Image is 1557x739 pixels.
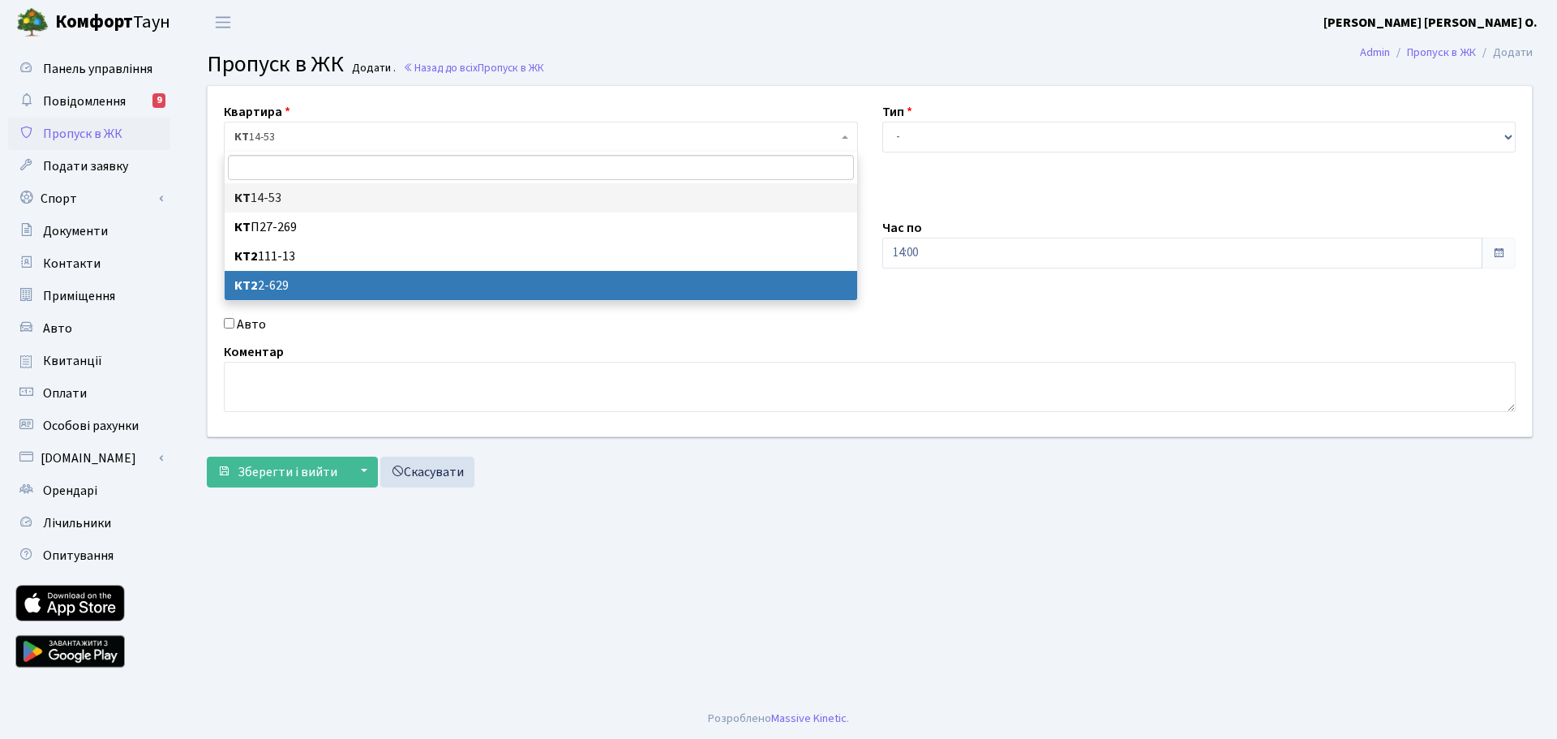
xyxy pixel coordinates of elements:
[1360,44,1390,61] a: Admin
[8,247,170,280] a: Контакти
[8,183,170,215] a: Спорт
[8,345,170,377] a: Квитанції
[1476,44,1533,62] li: Додати
[43,157,128,175] span: Подати заявку
[8,150,170,183] a: Подати заявку
[1336,36,1557,70] nav: breadcrumb
[43,352,102,370] span: Квитанції
[43,92,126,110] span: Повідомлення
[1407,44,1476,61] a: Пропуск в ЖК
[403,60,544,75] a: Назад до всіхПропуск в ЖК
[225,242,857,271] li: 111-13
[8,377,170,410] a: Оплати
[207,457,348,488] button: Зберегти і вийти
[380,457,474,488] a: Скасувати
[771,710,847,727] a: Massive Kinetic
[225,183,857,213] li: 14-53
[43,125,122,143] span: Пропуск в ЖК
[43,385,87,402] span: Оплати
[8,118,170,150] a: Пропуск в ЖК
[224,342,284,362] label: Коментар
[882,102,912,122] label: Тип
[8,410,170,442] a: Особові рахунки
[8,53,170,85] a: Панель управління
[43,514,111,532] span: Лічильники
[43,417,139,435] span: Особові рахунки
[225,213,857,242] li: П27-269
[234,277,258,294] b: КТ2
[8,475,170,507] a: Орендарі
[8,85,170,118] a: Повідомлення9
[43,255,101,273] span: Контакти
[8,280,170,312] a: Приміщення
[8,507,170,539] a: Лічильники
[234,218,251,236] b: КТ
[16,6,49,39] img: logo.png
[1323,14,1538,32] b: [PERSON_NAME] [PERSON_NAME] О.
[8,442,170,475] a: [DOMAIN_NAME]
[55,9,133,35] b: Комфорт
[43,320,72,337] span: Авто
[349,62,396,75] small: Додати .
[478,60,544,75] span: Пропуск в ЖК
[882,218,922,238] label: Час по
[43,482,97,500] span: Орендарі
[207,48,344,80] span: Пропуск в ЖК
[43,222,108,240] span: Документи
[234,129,838,145] span: <b>КТ</b>&nbsp;&nbsp;&nbsp;&nbsp;14-53
[238,463,337,481] span: Зберегти і вийти
[1323,13,1538,32] a: [PERSON_NAME] [PERSON_NAME] О.
[234,129,249,145] b: КТ
[708,710,849,728] div: Розроблено .
[234,189,251,207] b: КТ
[152,93,165,108] div: 9
[43,60,152,78] span: Панель управління
[8,312,170,345] a: Авто
[234,247,258,265] b: КТ2
[237,315,266,334] label: Авто
[225,271,857,300] li: 2-629
[203,9,243,36] button: Переключити навігацію
[43,287,115,305] span: Приміщення
[8,539,170,572] a: Опитування
[43,547,114,565] span: Опитування
[224,122,858,153] span: <b>КТ</b>&nbsp;&nbsp;&nbsp;&nbsp;14-53
[8,215,170,247] a: Документи
[55,9,170,37] span: Таун
[224,102,290,122] label: Квартира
